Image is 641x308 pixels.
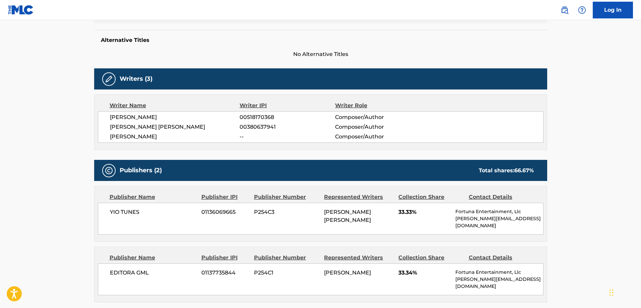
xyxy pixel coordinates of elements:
[254,208,319,216] span: P254C3
[479,167,534,175] div: Total shares:
[105,167,113,175] img: Publishers
[335,133,422,141] span: Composer/Author
[110,193,196,201] div: Publisher Name
[120,75,152,83] h5: Writers (3)
[240,123,335,131] span: 00380637941
[8,5,34,15] img: MLC Logo
[335,113,422,121] span: Composer/Author
[254,269,319,277] span: P254C1
[110,208,197,216] span: YIO TUNES
[110,254,196,262] div: Publisher Name
[455,276,543,290] p: [PERSON_NAME][EMAIL_ADDRESS][DOMAIN_NAME]
[101,37,540,44] h5: Alternative Titles
[201,269,249,277] span: 01137735844
[558,3,571,17] a: Public Search
[398,208,450,216] span: 33.33%
[201,208,249,216] span: 01136069665
[398,193,463,201] div: Collection Share
[324,254,393,262] div: Represented Writers
[110,113,240,121] span: [PERSON_NAME]
[254,254,319,262] div: Publisher Number
[110,269,197,277] span: EDITORA GML
[201,193,249,201] div: Publisher IPI
[94,50,547,58] span: No Alternative Titles
[398,269,450,277] span: 33.34%
[110,123,240,131] span: [PERSON_NAME] [PERSON_NAME]
[578,6,586,14] img: help
[240,113,335,121] span: 00518170368
[324,193,393,201] div: Represented Writers
[335,123,422,131] span: Composer/Author
[607,276,641,308] iframe: Chat Widget
[455,215,543,229] p: [PERSON_NAME][EMAIL_ADDRESS][DOMAIN_NAME]
[593,2,633,18] a: Log In
[398,254,463,262] div: Collection Share
[240,133,335,141] span: --
[514,167,534,174] span: 66.67 %
[455,208,543,215] p: Fortuna Entertainment, Llc
[561,6,569,14] img: search
[469,254,534,262] div: Contact Details
[335,102,422,110] div: Writer Role
[254,193,319,201] div: Publisher Number
[455,269,543,276] p: Fortuna Entertainment, Llc
[105,75,113,83] img: Writers
[201,254,249,262] div: Publisher IPI
[240,102,335,110] div: Writer IPI
[469,193,534,201] div: Contact Details
[610,283,614,303] div: Drag
[120,167,162,174] h5: Publishers (2)
[324,209,371,223] span: [PERSON_NAME] [PERSON_NAME]
[110,102,240,110] div: Writer Name
[110,133,240,141] span: [PERSON_NAME]
[575,3,589,17] div: Help
[324,269,371,276] span: [PERSON_NAME]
